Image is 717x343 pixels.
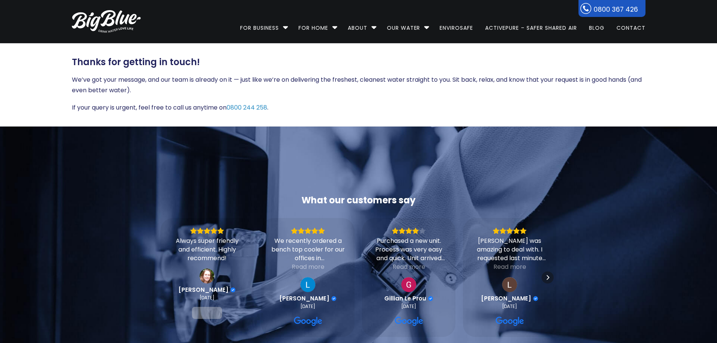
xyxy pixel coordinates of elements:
[300,303,315,309] div: [DATE]
[72,10,141,33] img: logo
[393,262,425,271] div: Read more
[384,295,426,302] span: Gillian Le Prou
[542,271,554,284] div: Next
[271,227,345,234] div: Rating: 5.0 out of 5
[199,268,215,284] img: Tanya Sloane
[371,227,446,234] div: Rating: 4.0 out of 5
[230,287,236,293] div: Verified Customer
[192,307,222,319] a: View on Google
[331,296,336,301] div: Verified Customer
[271,236,345,262] div: We recently ordered a bench top cooler for our offices in [GEOGRAPHIC_DATA]. The process was so s...
[170,236,244,262] div: Always super friendly and efficient. Highly recommend!
[533,296,538,301] div: Verified Customer
[178,287,236,293] a: Review by Tanya Sloane
[472,236,547,262] div: [PERSON_NAME] was amazing to deal with. I requested last minute for a short term hire (2 days) an...
[199,295,215,301] div: [DATE]
[502,277,517,292] a: View on Google
[160,194,556,206] div: What our customers say
[401,303,416,309] div: [DATE]
[72,102,645,113] p: If your query is urgent, feel free to call us anytime on .
[481,295,531,302] span: [PERSON_NAME]
[502,277,517,292] img: Lily Stevenson
[199,268,215,284] a: View on Google
[401,277,416,292] img: Gillian Le Prou
[395,316,423,328] a: View on Google
[227,103,267,112] a: 0800 244 258
[279,295,336,302] a: Review by Luke Mitchell
[160,218,556,337] div: Carousel
[294,316,323,328] a: View on Google
[279,295,329,302] span: [PERSON_NAME]
[384,295,433,302] a: Review by Gillian Le Prou
[481,295,538,302] a: Review by Lily Stevenson
[292,262,324,271] div: Read more
[72,57,645,68] h3: Thanks for getting in touch!
[502,303,517,309] div: [DATE]
[300,277,315,292] img: Luke Mitchell
[72,75,645,96] p: We’ve got your message, and our team is already on it — just like we’re on delivering the freshes...
[493,262,526,271] div: Read more
[170,227,244,234] div: Rating: 5.0 out of 5
[428,296,433,301] div: Verified Customer
[178,287,228,293] span: [PERSON_NAME]
[300,277,315,292] a: View on Google
[401,277,416,292] a: View on Google
[371,236,446,262] div: Purchased a new unit. Process was very easy and quick. Unit arrived very quickly. Only problem wa...
[163,271,175,284] div: Previous
[496,316,524,328] a: View on Google
[472,227,547,234] div: Rating: 5.0 out of 5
